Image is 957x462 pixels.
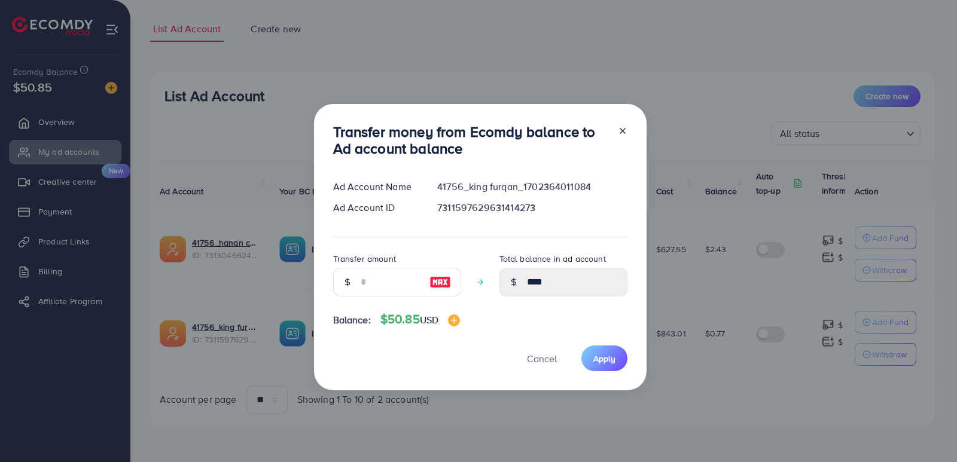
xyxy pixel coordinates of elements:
div: 7311597629631414273 [428,201,636,215]
label: Transfer amount [333,253,396,265]
h4: $50.85 [380,312,460,327]
div: Ad Account Name [324,180,428,194]
h3: Transfer money from Ecomdy balance to Ad account balance [333,123,608,158]
img: image [448,314,460,326]
span: Balance: [333,313,371,327]
label: Total balance in ad account [499,253,606,265]
span: Cancel [527,352,557,365]
span: USD [420,313,438,326]
div: 41756_king furqan_1702364011084 [428,180,636,194]
img: image [429,275,451,289]
button: Cancel [512,345,572,371]
iframe: Chat [906,408,948,453]
span: Apply [593,353,615,365]
button: Apply [581,345,627,371]
div: Ad Account ID [324,201,428,215]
